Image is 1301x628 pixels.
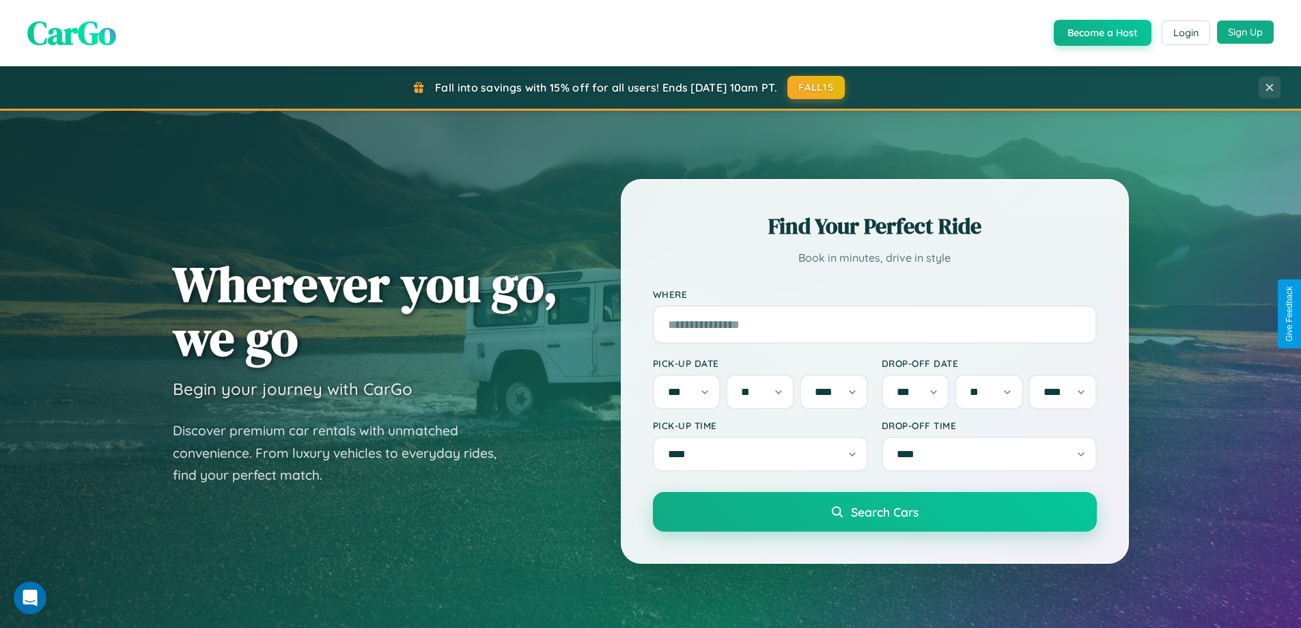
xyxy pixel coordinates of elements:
p: Book in minutes, drive in style [653,248,1097,268]
h1: Wherever you go, we go [173,257,558,365]
button: Become a Host [1054,20,1151,46]
label: Drop-off Date [882,357,1097,369]
button: Login [1162,21,1210,45]
div: Give Feedback [1285,286,1294,342]
button: Search Cars [653,492,1097,532]
label: Drop-off Time [882,420,1097,431]
label: Pick-up Date [653,357,868,369]
p: Discover premium car rentals with unmatched convenience. From luxury vehicles to everyday rides, ... [173,420,514,487]
iframe: Intercom live chat [14,582,46,614]
button: FALL15 [787,76,845,99]
span: Fall into savings with 15% off for all users! Ends [DATE] 10am PT. [435,81,777,94]
span: Search Cars [851,504,919,519]
button: Sign Up [1217,21,1274,44]
h2: Find Your Perfect Ride [653,211,1097,241]
label: Where [653,288,1097,300]
span: CarGo [27,10,116,55]
label: Pick-up Time [653,420,868,431]
h3: Begin your journey with CarGo [173,379,412,399]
